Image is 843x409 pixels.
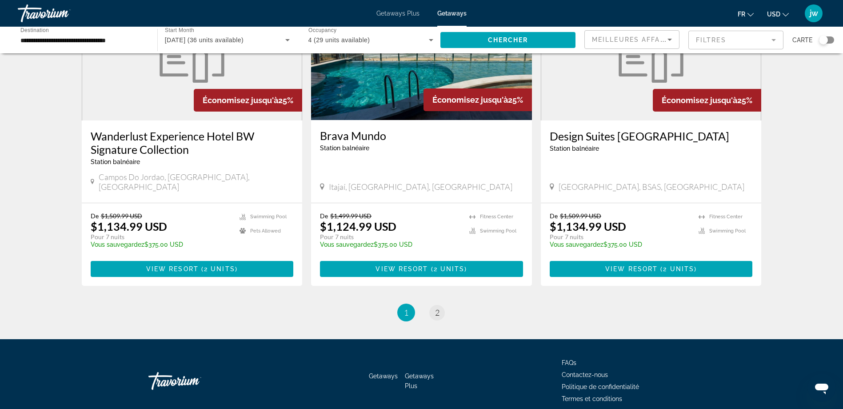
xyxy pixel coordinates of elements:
[560,212,601,220] span: $1,509.99 USD
[165,36,244,44] span: [DATE] (36 units available)
[432,95,508,104] span: Économisez jusqu'à
[688,30,783,50] button: Filter
[194,89,302,112] div: 25%
[605,265,658,273] span: View Resort
[320,241,460,248] p: $375.00 USD
[91,212,99,220] span: De
[663,265,694,273] span: 2 units
[250,214,287,220] span: Swimming Pool
[767,11,780,18] span: USD
[199,265,238,273] span: ( )
[550,212,558,220] span: De
[562,383,639,390] a: Politique de confidentialité
[376,265,428,273] span: View Resort
[434,265,465,273] span: 2 units
[91,241,231,248] p: $375.00 USD
[203,96,278,105] span: Économisez jusqu'à
[320,233,460,241] p: Pour 7 nuits
[738,8,754,20] button: Change language
[146,265,199,273] span: View Resort
[320,220,396,233] p: $1,124.99 USD
[369,373,398,380] a: Getaways
[562,359,576,366] a: FAQs
[91,158,140,165] span: Station balnéaire
[320,261,523,277] button: View Resort(2 units)
[437,10,467,17] a: Getaways
[329,182,512,192] span: Itajaí, [GEOGRAPHIC_DATA], [GEOGRAPHIC_DATA]
[440,32,575,48] button: Chercher
[165,28,194,33] span: Start Month
[99,172,293,192] span: Campos do Jordao, [GEOGRAPHIC_DATA], [GEOGRAPHIC_DATA]
[658,265,697,273] span: ( )
[550,261,753,277] button: View Resort(2 units)
[250,228,281,234] span: Pets Allowed
[435,308,439,317] span: 2
[376,10,420,17] a: Getaways Plus
[550,220,626,233] p: $1,134.99 USD
[550,145,599,152] span: Station balnéaire
[404,308,408,317] span: 1
[592,34,672,45] mat-select: Sort by
[709,228,746,234] span: Swimming Pool
[320,129,523,142] a: Brava Mundo
[738,11,745,18] span: fr
[308,28,336,33] span: Occupancy
[550,241,690,248] p: $375.00 USD
[662,96,737,105] span: Économisez jusqu'à
[91,261,294,277] button: View Resort(2 units)
[807,373,836,402] iframe: Bouton de lancement de la fenêtre de messagerie
[91,233,231,241] p: Pour 7 nuits
[320,144,369,152] span: Station balnéaire
[488,36,528,44] span: Chercher
[709,214,743,220] span: Fitness Center
[18,2,107,25] a: Travorium
[91,241,144,248] span: Vous sauvegardez
[405,373,434,389] a: Getaways Plus
[82,304,762,321] nav: Pagination
[20,27,49,33] span: Destination
[559,182,744,192] span: [GEOGRAPHIC_DATA], BSAS, [GEOGRAPHIC_DATA]
[550,233,690,241] p: Pour 7 nuits
[802,4,825,23] button: User Menu
[562,395,622,402] a: Termes et conditions
[562,371,608,378] a: Contactez-nous
[101,212,142,220] span: $1,509.99 USD
[320,241,374,248] span: Vous sauvegardez
[653,89,761,112] div: 25%
[428,265,467,273] span: ( )
[550,241,603,248] span: Vous sauvegardez
[592,36,677,43] span: Meilleures affaires
[480,228,516,234] span: Swimming Pool
[91,129,294,156] a: Wanderlust Experience Hotel BW Signature Collection
[320,212,328,220] span: De
[423,88,532,111] div: 25%
[148,368,237,394] a: Travorium
[91,220,167,233] p: $1,134.99 USD
[550,129,753,143] a: Design Suites [GEOGRAPHIC_DATA]
[767,8,789,20] button: Change currency
[792,34,812,46] span: Carte
[330,212,372,220] span: $1,499.99 USD
[810,9,818,18] span: jw
[480,214,513,220] span: Fitness Center
[204,265,235,273] span: 2 units
[308,36,370,44] span: 4 (29 units available)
